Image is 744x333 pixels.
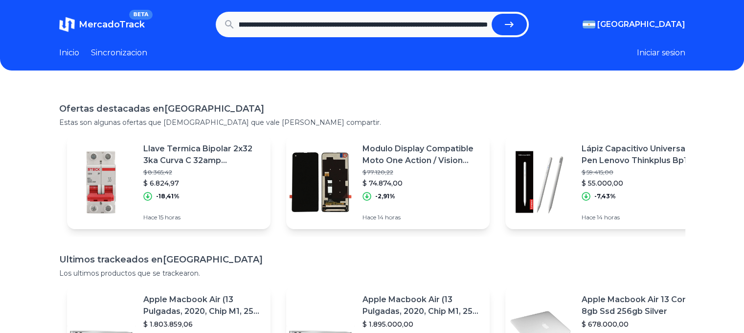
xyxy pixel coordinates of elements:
[375,192,395,200] p: -2,91%
[582,214,701,221] p: Hace 14 horas
[156,192,180,200] p: -18,41%
[362,294,482,317] p: Apple Macbook Air (13 Pulgadas, 2020, Chip M1, 256 Gb De Ssd, 8 Gb De Ram) - Plata
[583,21,595,28] img: Argentina
[143,294,263,317] p: Apple Macbook Air (13 Pulgadas, 2020, Chip M1, 256 Gb De Ssd, 8 Gb De Ram) - Plata
[286,135,490,229] a: Featured imageModulo Display Compatible Moto One Action / Vision 100% Orig$ 77.120,22$ 74.874,00-...
[582,178,701,188] p: $ 55.000,00
[67,148,135,216] img: Featured image
[143,143,263,166] p: Llave Termica Bipolar 2x32 3ka Curva C 32amp [PERSON_NAME]
[582,143,701,166] p: Lápiz Capacitivo Universal Pen Lenovo Thinkplus Bp16
[59,47,79,59] a: Inicio
[59,17,145,32] a: MercadoTrackBETA
[129,10,152,20] span: BETA
[637,47,685,59] button: Iniciar sesion
[583,19,685,30] button: [GEOGRAPHIC_DATA]
[594,192,616,200] p: -7,43%
[362,319,482,329] p: $ 1.895.000,00
[362,143,482,166] p: Modulo Display Compatible Moto One Action / Vision 100% Orig
[79,19,145,30] span: MercadoTrack
[505,135,709,229] a: Featured imageLápiz Capacitivo Universal Pen Lenovo Thinkplus Bp16$ 59.415,00$ 55.000,00-7,43%Hac...
[59,17,75,32] img: MercadoTrack
[143,214,263,221] p: Hace 15 horas
[597,19,685,30] span: [GEOGRAPHIC_DATA]
[582,319,701,329] p: $ 678.000,00
[505,148,574,216] img: Featured image
[59,118,685,127] p: Estas son algunas ofertas que [DEMOGRAPHIC_DATA] que vale [PERSON_NAME] compartir.
[143,168,263,176] p: $ 8.365,42
[362,214,482,221] p: Hace 14 horas
[59,102,685,116] h1: Ofertas destacadas en [GEOGRAPHIC_DATA]
[91,47,147,59] a: Sincronizacion
[582,168,701,176] p: $ 59.415,00
[143,178,263,188] p: $ 6.824,97
[582,294,701,317] p: Apple Macbook Air 13 Core I5 8gb Ssd 256gb Silver
[362,178,482,188] p: $ 74.874,00
[286,148,355,216] img: Featured image
[143,319,263,329] p: $ 1.803.859,06
[362,168,482,176] p: $ 77.120,22
[59,268,685,278] p: Los ultimos productos que se trackearon.
[59,253,685,266] h1: Ultimos trackeados en [GEOGRAPHIC_DATA]
[67,135,271,229] a: Featured imageLlave Termica Bipolar 2x32 3ka Curva C 32amp [PERSON_NAME]$ 8.365,42$ 6.824,97-18,4...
